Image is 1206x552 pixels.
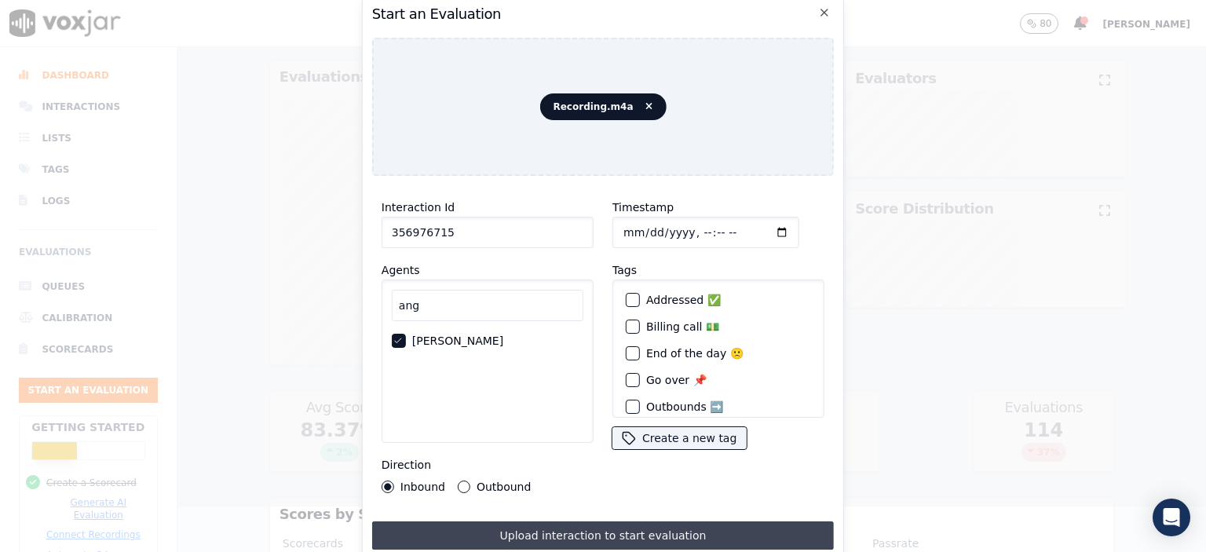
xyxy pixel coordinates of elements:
[382,459,431,471] label: Direction
[382,264,420,276] label: Agents
[382,217,594,248] input: reference id, file name, etc
[400,481,445,492] label: Inbound
[646,348,744,359] label: End of the day 🙁
[382,201,455,214] label: Interaction Id
[477,481,531,492] label: Outbound
[646,375,707,386] label: Go over 📌
[412,335,503,346] label: [PERSON_NAME]
[539,93,666,120] span: Recording.m4a
[1153,499,1190,536] div: Open Intercom Messenger
[646,321,719,332] label: Billing call 💵
[372,3,834,25] h2: Start an Evaluation
[646,401,723,412] label: Outbounds ➡️
[612,427,746,449] button: Create a new tag
[612,201,674,214] label: Timestamp
[392,290,583,321] input: Search Agents...
[612,264,637,276] label: Tags
[646,294,721,305] label: Addressed ✅
[372,521,834,550] button: Upload interaction to start evaluation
